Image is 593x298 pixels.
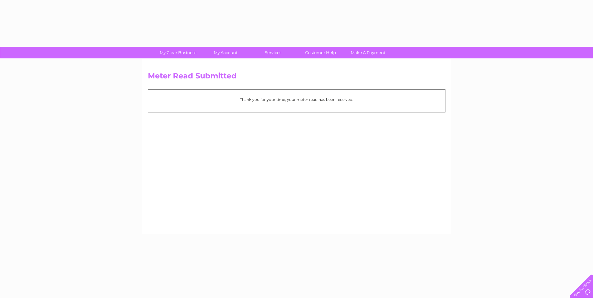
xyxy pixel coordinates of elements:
[247,47,299,58] a: Services
[148,72,445,83] h2: Meter Read Submitted
[200,47,251,58] a: My Account
[152,47,204,58] a: My Clear Business
[342,47,394,58] a: Make A Payment
[295,47,346,58] a: Customer Help
[151,97,442,102] p: Thank you for your time, your meter read has been received.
